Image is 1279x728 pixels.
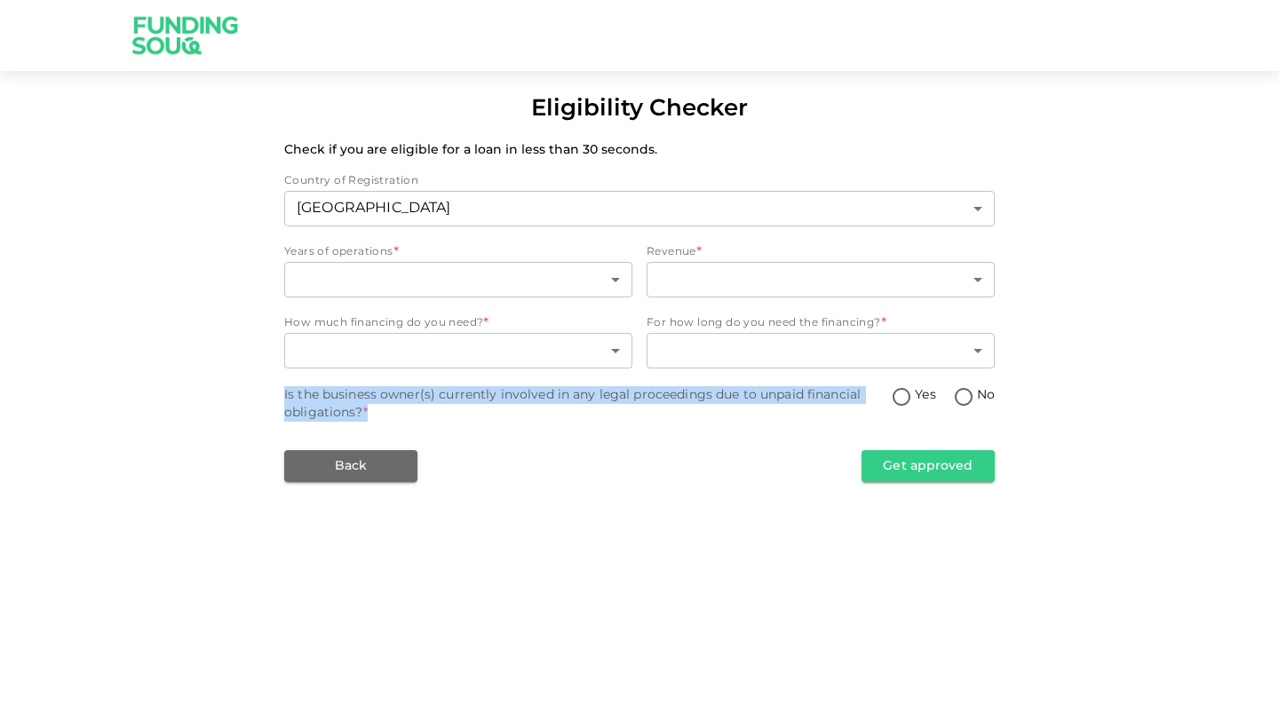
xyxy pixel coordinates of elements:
div: howMuchAmountNeeded [284,333,632,368]
div: countryOfRegistration [284,191,995,226]
div: howLongFinancing [647,333,995,368]
span: Country of Registration [284,176,418,186]
div: Is the business owner(s) currently involved in any legal proceedings due to unpaid financial obli... [284,386,891,422]
div: yearsOfOperations [284,262,632,297]
span: Revenue [647,247,696,257]
span: Yes [915,386,935,405]
div: revenue [647,262,995,297]
div: Eligibility Checker [531,92,748,127]
span: For how long do you need the financing? [647,318,881,328]
button: Get approved [862,450,995,482]
p: Check if you are eligible for a loan in less than 30 seconds. [284,141,995,159]
span: No [977,386,995,405]
span: How much financing do you need? [284,318,483,328]
span: Years of operations [284,247,393,257]
button: Back [284,450,417,482]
